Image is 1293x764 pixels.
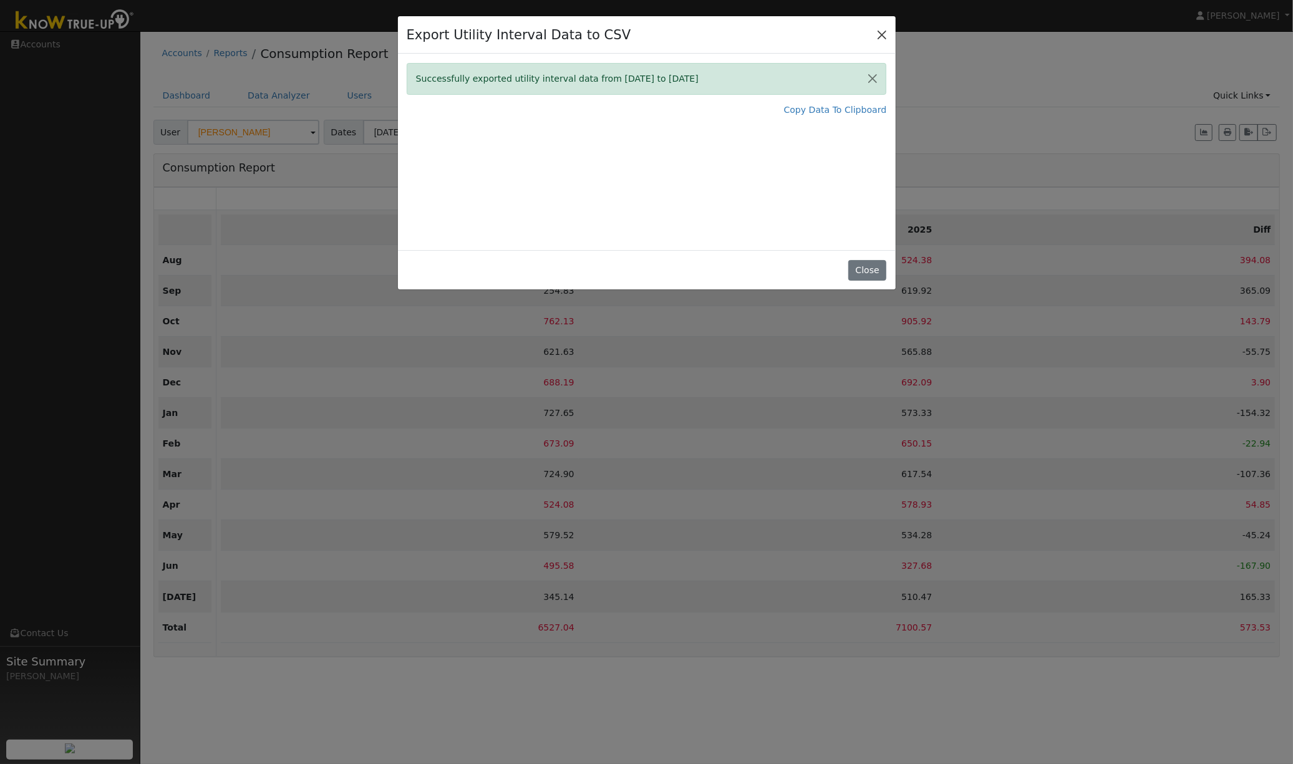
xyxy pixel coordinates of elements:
[784,104,887,117] a: Copy Data To Clipboard
[407,25,631,45] h4: Export Utility Interval Data to CSV
[848,260,886,281] button: Close
[407,63,887,95] div: Successfully exported utility interval data from [DATE] to [DATE]
[860,64,886,94] button: Close
[873,26,891,43] button: Close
